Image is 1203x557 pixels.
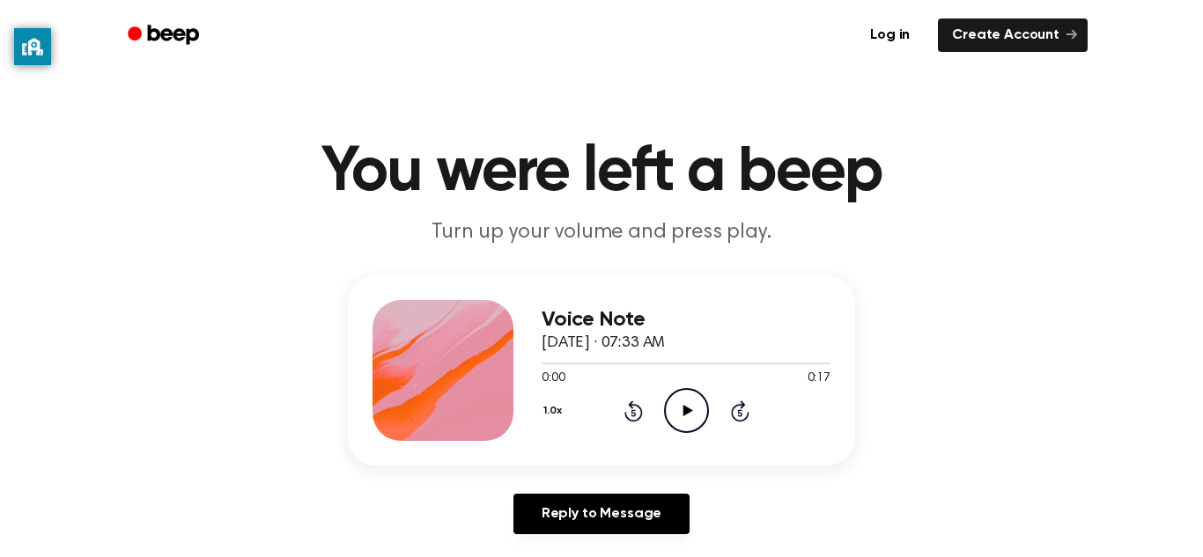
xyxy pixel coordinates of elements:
[151,141,1052,204] h1: You were left a beep
[542,308,830,332] h3: Voice Note
[542,335,665,351] span: [DATE] · 07:33 AM
[263,218,940,247] p: Turn up your volume and press play.
[808,370,830,388] span: 0:17
[938,18,1088,52] a: Create Account
[852,15,927,55] a: Log in
[115,18,215,53] a: Beep
[14,28,51,65] button: privacy banner
[513,494,690,534] a: Reply to Message
[542,396,568,426] button: 1.0x
[542,370,565,388] span: 0:00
